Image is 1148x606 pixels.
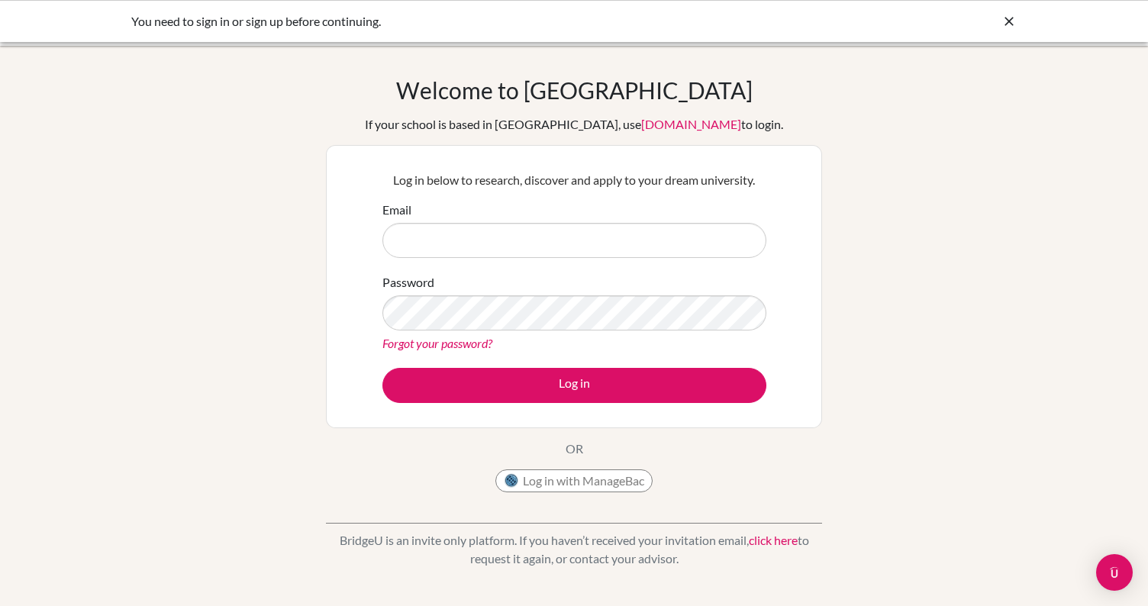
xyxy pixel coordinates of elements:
p: BridgeU is an invite only platform. If you haven’t received your invitation email, to request it ... [326,531,822,568]
p: OR [566,440,583,458]
button: Log in with ManageBac [495,469,653,492]
h1: Welcome to [GEOGRAPHIC_DATA] [396,76,753,104]
div: If your school is based in [GEOGRAPHIC_DATA], use to login. [365,115,783,134]
p: Log in below to research, discover and apply to your dream university. [382,171,766,189]
a: Forgot your password? [382,336,492,350]
a: click here [749,533,798,547]
label: Email [382,201,411,219]
button: Log in [382,368,766,403]
a: [DOMAIN_NAME] [641,117,741,131]
label: Password [382,273,434,292]
div: Open Intercom Messenger [1096,554,1133,591]
div: You need to sign in or sign up before continuing. [131,12,788,31]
